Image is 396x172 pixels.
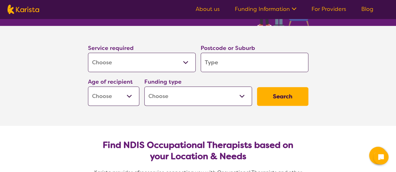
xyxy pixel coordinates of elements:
[144,78,182,86] label: Funding type
[201,44,255,52] label: Postcode or Suburb
[93,140,303,162] h2: Find NDIS Occupational Therapists based on your Location & Needs
[361,5,373,13] a: Blog
[369,147,387,164] button: Channel Menu
[196,5,220,13] a: About us
[311,5,346,13] a: For Providers
[257,87,308,106] button: Search
[88,78,133,86] label: Age of recipient
[88,44,134,52] label: Service required
[8,5,39,14] img: Karista logo
[235,5,296,13] a: Funding Information
[201,53,308,72] input: Type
